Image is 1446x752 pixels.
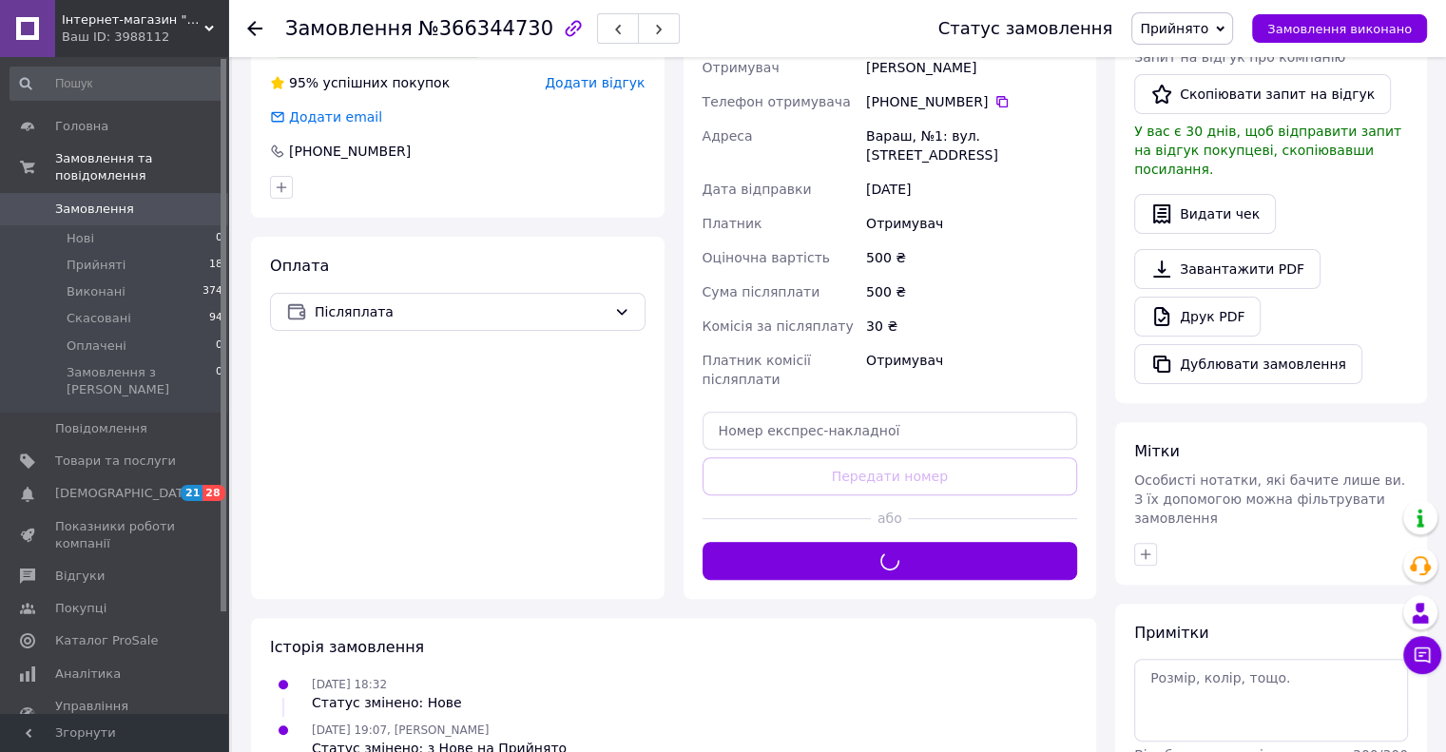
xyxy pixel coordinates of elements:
span: Оплата [270,257,329,275]
button: Видати чек [1134,194,1276,234]
div: Додати email [287,107,384,126]
div: Отримувач [862,343,1081,396]
span: Додати відгук [545,75,645,90]
div: [PERSON_NAME] [862,50,1081,85]
div: Статус замовлення [938,19,1113,38]
span: Оціночна вартість [703,250,830,265]
span: Каталог ProSale [55,632,158,649]
a: Завантажити PDF [1134,249,1321,289]
a: Друк PDF [1134,297,1261,337]
span: 0 [216,230,222,247]
span: 95% [289,75,318,90]
div: Ваш ID: 3988112 [62,29,228,46]
span: [DATE] 18:32 [312,678,387,691]
span: Мітки [1134,442,1180,460]
span: Платник комісії післяплати [703,353,811,387]
span: Показники роботи компанії [55,518,176,552]
span: Адреса [703,128,753,144]
span: 94 [209,310,222,327]
button: Скопіювати запит на відгук [1134,74,1391,114]
span: Сума післяплати [703,284,820,299]
div: [PHONE_NUMBER] [866,92,1077,111]
div: Вараш, №1: вул. [STREET_ADDRESS] [862,119,1081,172]
span: №366344730 [418,17,553,40]
span: Товари та послуги [55,453,176,470]
span: Особисті нотатки, які бачите лише ви. З їх допомогою можна фільтрувати замовлення [1134,472,1405,526]
span: [DEMOGRAPHIC_DATA] [55,485,196,502]
span: У вас є 30 днів, щоб відправити запит на відгук покупцеві, скопіювавши посилання. [1134,124,1401,177]
span: 0 [216,337,222,355]
span: Платник [703,216,762,231]
span: 374 [202,283,222,300]
span: Дата відправки [703,182,812,197]
div: успішних покупок [270,73,450,92]
div: 30 ₴ [862,309,1081,343]
span: Скасовані [67,310,131,327]
input: Пошук [10,67,224,101]
div: [DATE] [862,172,1081,206]
button: Дублювати замовлення [1134,344,1362,384]
span: Виконані [67,283,125,300]
input: Номер експрес-накладної [703,412,1078,450]
span: Покупці [55,600,106,617]
span: Комісія за післяплату [703,318,854,334]
span: Аналітика [55,665,121,683]
div: [PHONE_NUMBER] [287,142,413,161]
span: Замовлення [55,201,134,218]
div: 500 ₴ [862,241,1081,275]
span: Нові [67,230,94,247]
span: Запит на відгук про компанію [1134,49,1345,65]
span: Післяплата [315,301,607,322]
span: Головна [55,118,108,135]
button: Замовлення виконано [1252,14,1427,43]
span: Інтернет-магазин "Bag Market" [62,11,204,29]
span: Замовлення з [PERSON_NAME] [67,364,216,398]
span: 21 [181,485,202,501]
div: Статус змінено: Нове [312,693,462,712]
span: Повідомлення [55,420,147,437]
span: Управління сайтом [55,698,176,732]
span: Відгуки [55,568,105,585]
span: Історія замовлення [270,638,424,656]
span: Замовлення виконано [1267,22,1412,36]
span: 28 [202,485,224,501]
span: Замовлення [285,17,413,40]
div: Отримувач [862,206,1081,241]
span: 18 [209,257,222,274]
span: або [871,509,908,528]
div: 500 ₴ [862,275,1081,309]
button: Чат з покупцем [1403,636,1441,674]
span: Прийняті [67,257,125,274]
span: Примітки [1134,624,1208,642]
div: Додати email [268,107,384,126]
span: Замовлення та повідомлення [55,150,228,184]
span: 0 [216,364,222,398]
div: Повернутися назад [247,19,262,38]
span: Отримувач [703,60,780,75]
span: Телефон отримувача [703,94,851,109]
span: Оплачені [67,337,126,355]
span: Прийнято [1140,21,1208,36]
span: [DATE] 19:07, [PERSON_NAME] [312,723,489,737]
